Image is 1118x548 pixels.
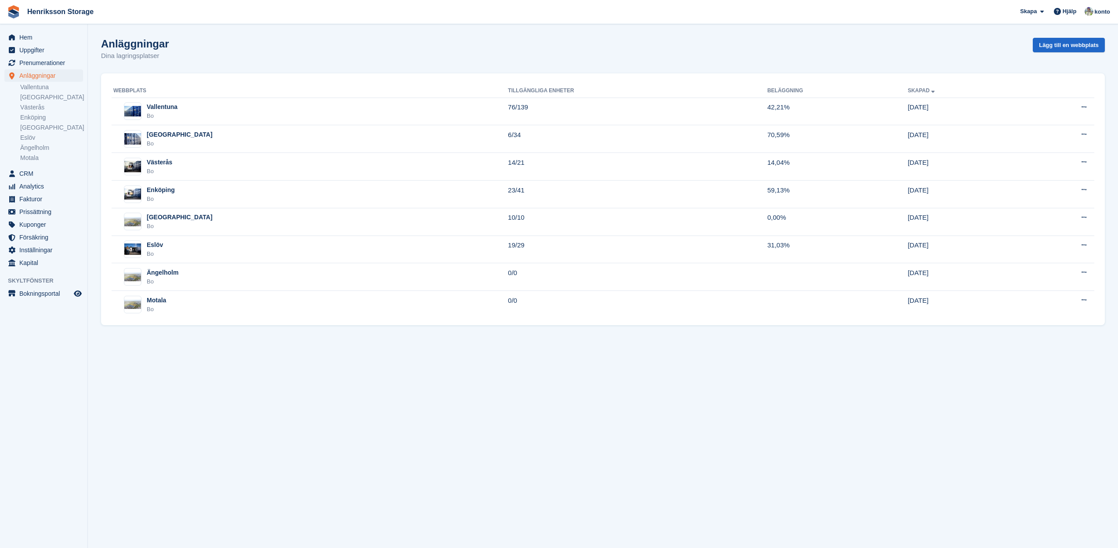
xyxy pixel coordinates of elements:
[767,208,908,236] td: 0,00%
[767,181,908,208] td: 59,13%
[112,84,508,98] th: Webbplats
[4,31,83,44] a: menu
[8,276,87,285] span: Skyltfönster
[147,268,178,277] div: Ängelholm
[767,236,908,263] td: 31,03%
[908,125,1021,153] td: [DATE]
[4,167,83,180] a: menu
[4,180,83,192] a: menu
[147,195,175,203] div: Bo
[19,218,72,231] span: Kuponger
[908,181,1021,208] td: [DATE]
[908,236,1021,263] td: [DATE]
[19,57,72,69] span: Prenumerationer
[147,158,172,167] div: Västerås
[20,93,83,102] a: [GEOGRAPHIC_DATA]
[147,277,178,286] div: Bo
[19,180,72,192] span: Analytics
[508,98,767,125] td: 76/139
[508,263,767,291] td: 0/0
[508,181,767,208] td: 23/41
[20,134,83,142] a: Eslöv
[4,44,83,56] a: menu
[24,4,97,19] a: Henriksson Storage
[767,125,908,153] td: 70,59%
[20,144,83,152] a: Ängelholm
[124,161,141,172] img: Bild av webbplatsen Västerås
[147,240,163,250] div: Eslöv
[19,193,72,205] span: Fakturor
[124,300,141,309] img: Bild av webbplatsen Motala
[767,98,908,125] td: 42,21%
[4,257,83,269] a: menu
[908,98,1021,125] td: [DATE]
[72,288,83,299] a: Förhandsgranska butik
[4,69,83,82] a: menu
[19,69,72,82] span: Anläggningar
[767,153,908,181] td: 14,04%
[19,244,72,256] span: Inställningar
[508,153,767,181] td: 14/21
[19,231,72,243] span: Försäkring
[147,305,166,314] div: Bo
[19,31,72,44] span: Hem
[147,167,172,176] div: Bo
[147,222,213,231] div: Bo
[767,84,908,98] th: Beläggning
[508,125,767,153] td: 6/34
[20,113,83,122] a: Enköping
[1085,7,1093,16] img: Daniel Axberg
[908,263,1021,291] td: [DATE]
[147,139,213,148] div: Bo
[147,130,213,139] div: [GEOGRAPHIC_DATA]
[124,243,141,255] img: Bild av webbplatsen Eslöv
[7,5,20,18] img: stora-icon-8386f47178a22dfd0bd8f6a31ec36ba5ce8667c1dd55bd0f319d3a0aa187defe.svg
[908,153,1021,181] td: [DATE]
[20,83,83,91] a: Vallentuna
[147,185,175,195] div: Enköping
[19,257,72,269] span: Kapital
[4,218,83,231] a: menu
[124,133,141,145] img: Bild av webbplatsen Halmstad
[101,38,169,50] h1: Anläggningar
[147,112,177,120] div: Bo
[19,287,72,300] span: Bokningsportal
[4,244,83,256] a: menu
[508,291,767,318] td: 0/0
[908,291,1021,318] td: [DATE]
[1063,7,1077,16] span: Hjälp
[101,51,169,61] p: Dina lagringsplatser
[124,272,141,282] img: Bild av webbplatsen Ängelholm
[124,106,141,116] img: Bild av webbplatsen Vallentuna
[4,193,83,205] a: menu
[19,167,72,180] span: CRM
[147,296,166,305] div: Motala
[124,189,141,200] img: Bild av webbplatsen Enköping
[147,102,177,112] div: Vallentuna
[508,84,767,98] th: Tillgängliga enheter
[4,287,83,300] a: meny
[20,123,83,132] a: [GEOGRAPHIC_DATA]
[4,231,83,243] a: menu
[1033,38,1105,52] a: Lägg till en webbplats
[908,208,1021,236] td: [DATE]
[908,87,937,94] a: Skapad
[19,44,72,56] span: Uppgifter
[4,57,83,69] a: menu
[20,103,83,112] a: Västerås
[20,154,83,162] a: Motala
[147,250,163,258] div: Bo
[508,236,767,263] td: 19/29
[1095,7,1110,16] span: konto
[1020,7,1037,16] span: Skapa
[147,213,213,222] div: [GEOGRAPHIC_DATA]
[4,206,83,218] a: menu
[508,208,767,236] td: 10/10
[19,206,72,218] span: Prissättning
[124,217,141,226] img: Bild av webbplatsen Kristianstad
